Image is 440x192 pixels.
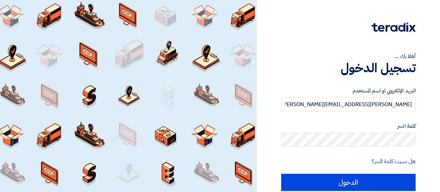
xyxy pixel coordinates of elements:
label: كلمة السر [281,122,416,130]
label: البريد الإلكتروني او اسم المستخدم [281,87,416,95]
div: أهلا بك ... [281,52,416,60]
a: هل نسيت كلمة السر؟ [372,157,416,166]
h1: تسجيل الدخول [281,60,416,76]
input: الدخول [281,174,416,191]
input: أدخل بريد العمل الإلكتروني او اسم المستخدم الخاص بك ... [281,98,416,111]
img: Teradix logo [372,22,416,32]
